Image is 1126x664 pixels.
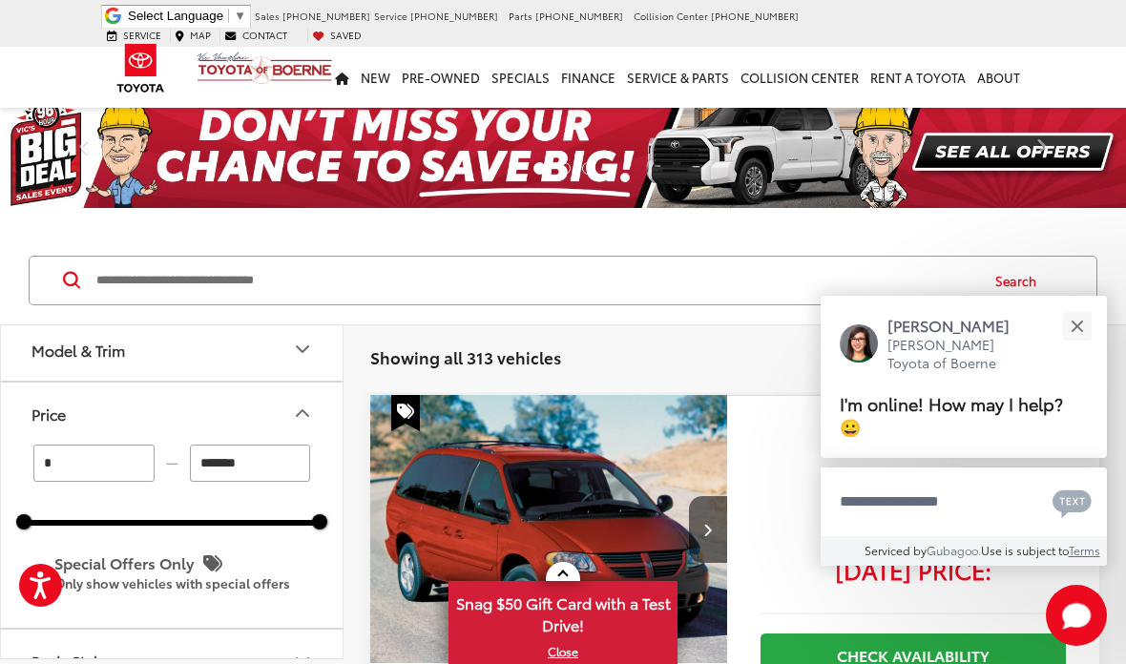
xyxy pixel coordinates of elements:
[355,47,396,108] a: New
[1,319,344,381] button: Model & TrimModel & Trim
[621,47,735,108] a: Service & Parts: Opens in a new tab
[31,341,125,359] div: Model & Trim
[228,9,229,23] span: ​
[865,47,971,108] a: Rent a Toyota
[128,9,246,23] a: Select Language​
[105,37,177,99] img: Toyota
[33,445,155,482] input: minimum Buy price
[219,29,292,42] a: Contact
[981,542,1069,558] span: Use is subject to
[821,296,1107,566] div: Close[PERSON_NAME][PERSON_NAME] Toyota of BoerneI'm online! How may I help? 😀Type your messageCha...
[374,9,407,23] span: Service
[634,9,708,23] span: Collision Center
[509,9,532,23] span: Parts
[761,560,1066,579] span: [DATE] Price:
[391,395,420,431] span: Special
[31,405,66,423] div: Price
[234,9,246,23] span: ▼
[1,383,344,445] button: PricePrice
[1053,488,1092,518] svg: Text
[555,47,621,108] a: Finance
[486,47,555,108] a: Specials
[887,315,1029,336] p: [PERSON_NAME]
[711,9,799,23] span: [PHONE_NUMBER]
[821,467,1107,536] textarea: Type your message
[54,577,318,591] p: Only show vehicles with special offers
[291,338,314,361] div: Model & Trim
[197,52,333,85] img: Vic Vaughan Toyota of Boerne
[927,542,981,558] a: Gubagoo.
[840,390,1063,439] span: I'm online! How may I help? 😀
[410,9,498,23] span: [PHONE_NUMBER]
[1046,585,1107,646] button: Toggle Chat Window
[190,445,311,482] input: maximum Buy price
[170,29,216,42] a: Map
[396,47,486,108] a: Pre-Owned
[291,402,314,425] div: Price
[865,542,927,558] span: Serviced by
[282,9,370,23] span: [PHONE_NUMBER]
[190,28,211,42] span: Map
[761,503,1066,550] span: $1,700
[689,496,727,563] button: Next image
[242,28,287,42] span: Contact
[369,395,729,663] a: 2006 Dodge Grand Caravan SXT2006 Dodge Grand Caravan SXT2006 Dodge Grand Caravan SXT2006 Dodge Gr...
[977,257,1064,304] button: Search
[971,47,1026,108] a: About
[1047,480,1097,523] button: Chat with SMS
[370,345,561,368] span: Showing all 313 vehicles
[26,547,318,609] label: Special Offers Only
[94,258,977,303] input: Search by Make, Model, or Keyword
[1069,542,1100,558] a: Terms
[255,9,280,23] span: Sales
[307,29,366,42] a: My Saved Vehicles
[123,28,161,42] span: Service
[1046,585,1107,646] svg: Start Chat
[369,395,729,663] div: 2006 Dodge Grand Caravan SXT 0
[450,583,676,641] span: Snag $50 Gift Card with a Test Drive!
[128,9,223,23] span: Select Language
[1056,305,1097,346] button: Close
[329,47,355,108] a: Home
[160,455,184,471] span: —
[887,336,1029,373] p: [PERSON_NAME] Toyota of Boerne
[102,29,166,42] a: Service
[535,9,623,23] span: [PHONE_NUMBER]
[330,28,362,42] span: Saved
[735,47,865,108] a: Collision Center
